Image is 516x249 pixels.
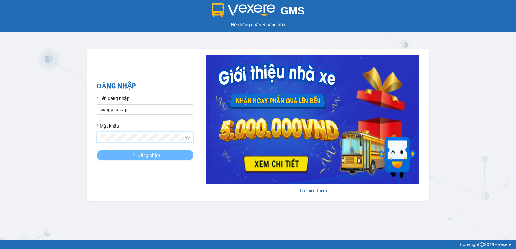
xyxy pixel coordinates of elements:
img: logo 2 [212,3,275,17]
div: Hệ thống quản lý hàng hóa [2,21,514,28]
button: Đăng nhập [97,150,193,160]
span: loading [130,153,137,158]
h2: ĐĂNG NHẬP [97,81,193,91]
img: banner-0 [206,55,419,184]
span: GMS [280,5,304,17]
a: GMS [212,10,305,15]
div: Tìm hiểu thêm [206,187,419,194]
label: Tên đăng nhập [97,95,130,102]
span: Đăng nhập [137,152,160,159]
span: copyright [480,242,484,247]
label: Mật khẩu [97,122,119,129]
input: Mật khẩu [101,134,184,141]
div: Copyright 2019 - Vexere [5,241,511,248]
input: Tên đăng nhập [97,104,193,115]
span: eye [185,135,190,139]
